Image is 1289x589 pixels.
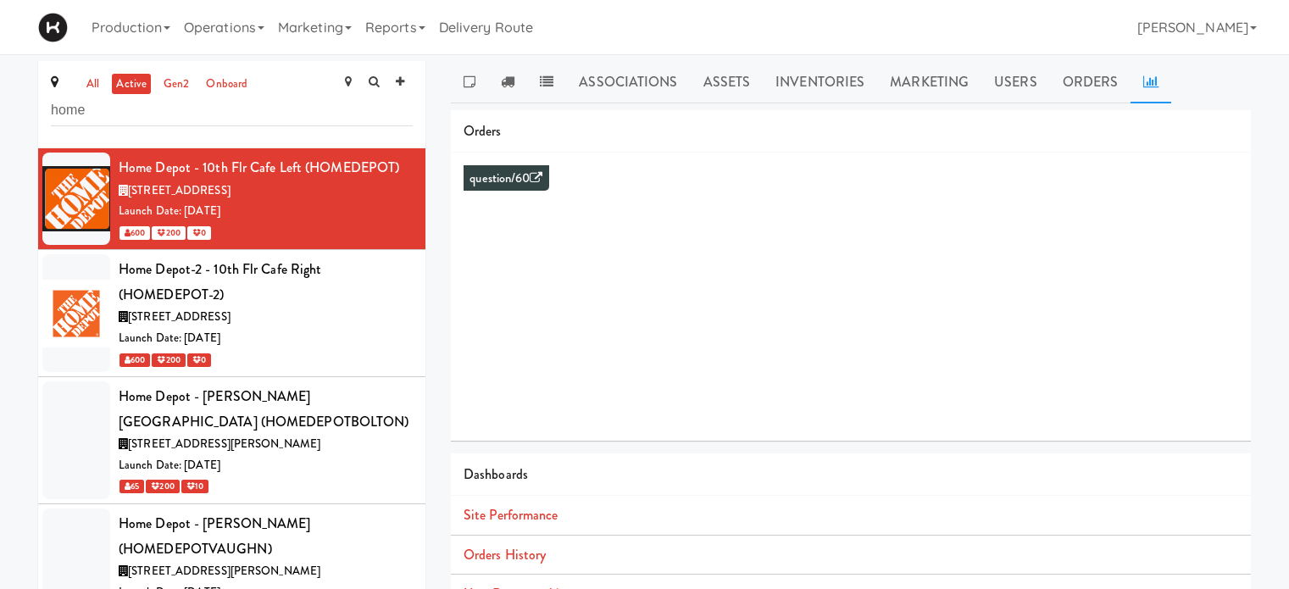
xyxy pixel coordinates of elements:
a: Site Performance [464,505,558,525]
span: 200 [146,480,179,493]
span: 600 [119,226,150,240]
a: gen2 [159,74,193,95]
a: Associations [566,61,690,103]
span: 600 [119,353,150,367]
div: Home Depot - [PERSON_NAME] (HOMEDEPOTVAUGHN) [119,511,413,561]
div: Home Depot-2 - 10th Flr Cafe Right (HOMEDEPOT-2) [119,257,413,307]
a: question/60 [469,169,542,187]
span: 0 [187,353,211,367]
img: Micromart [38,13,68,42]
span: [STREET_ADDRESS][PERSON_NAME] [128,563,320,579]
a: all [82,74,103,95]
a: Orders History [464,545,546,564]
li: Home Depot - [PERSON_NAME][GEOGRAPHIC_DATA] (HOMEDEPOTBOLTON)[STREET_ADDRESS][PERSON_NAME]Launch ... [38,377,425,504]
a: Assets [691,61,764,103]
div: Launch Date: [DATE] [119,328,413,349]
a: onboard [202,74,252,95]
span: 0 [187,226,211,240]
input: Search site [51,95,413,126]
div: Launch Date: [DATE] [119,201,413,222]
span: 65 [119,480,144,493]
span: 10 [181,480,208,493]
span: [STREET_ADDRESS] [128,308,231,325]
a: Users [981,61,1050,103]
a: Inventories [763,61,877,103]
span: 200 [152,353,185,367]
span: 200 [152,226,185,240]
li: Home Depot - 10th Flr Cafe Left (HOMEDEPOT)[STREET_ADDRESS]Launch Date: [DATE] 600 200 0 [38,148,425,250]
div: Home Depot - 10th Flr Cafe Left (HOMEDEPOT) [119,155,413,181]
div: Home Depot - [PERSON_NAME][GEOGRAPHIC_DATA] (HOMEDEPOTBOLTON) [119,384,413,434]
span: Orders [464,121,502,141]
a: active [112,74,151,95]
li: Home Depot-2 - 10th Flr Cafe Right (HOMEDEPOT-2)[STREET_ADDRESS]Launch Date: [DATE] 600 200 0 [38,250,425,377]
a: Orders [1050,61,1131,103]
span: Dashboards [464,464,528,484]
div: Launch Date: [DATE] [119,455,413,476]
span: [STREET_ADDRESS][PERSON_NAME] [128,436,320,452]
a: Marketing [877,61,981,103]
span: [STREET_ADDRESS] [128,182,231,198]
